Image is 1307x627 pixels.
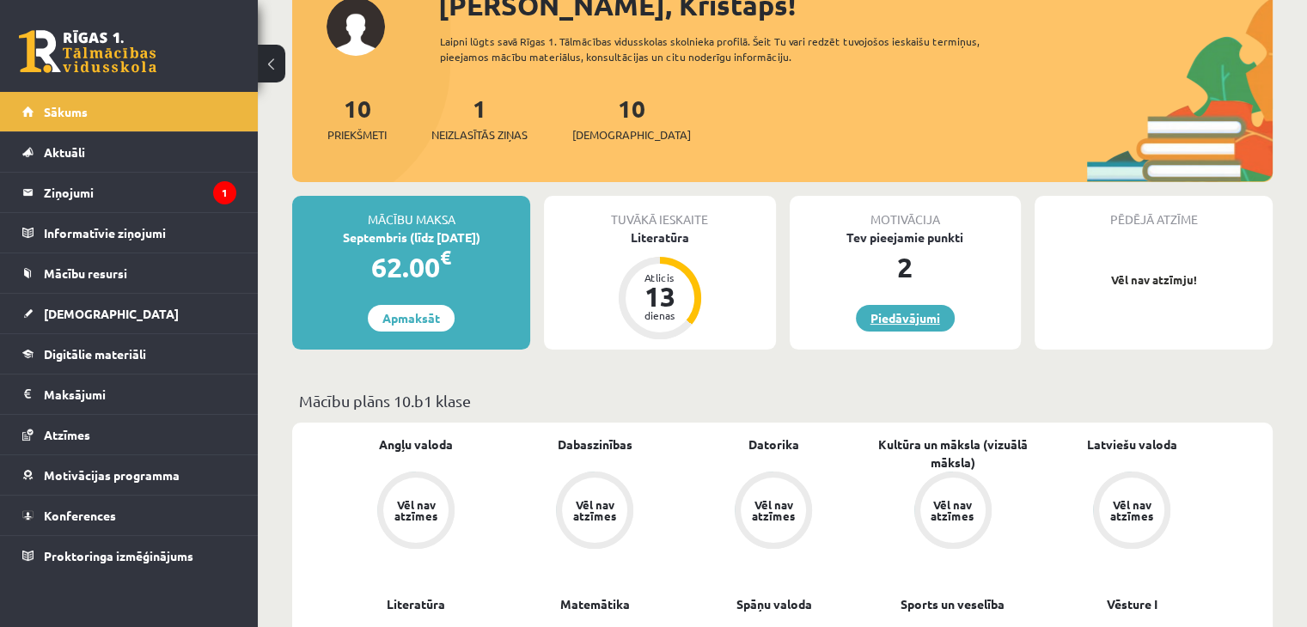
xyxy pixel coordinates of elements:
[748,435,799,454] a: Datorika
[44,213,236,253] legend: Informatīvie ziņojumi
[44,104,88,119] span: Sākums
[44,346,146,362] span: Digitālie materiāli
[684,472,863,552] a: Vēl nav atzīmes
[560,595,630,613] a: Matemātika
[327,126,387,143] span: Priekšmeti
[864,472,1042,552] a: Vēl nav atzīmes
[431,126,528,143] span: Neizlasītās ziņas
[44,467,180,483] span: Motivācijas programma
[213,181,236,204] i: 1
[292,247,530,288] div: 62.00
[634,283,686,310] div: 13
[22,415,236,454] a: Atzīmes
[44,508,116,523] span: Konferences
[790,228,1021,247] div: Tev pieejamie punkti
[22,92,236,131] a: Sākums
[22,455,236,495] a: Motivācijas programma
[790,196,1021,228] div: Motivācija
[44,374,236,414] legend: Maksājumi
[22,536,236,575] a: Proktoringa izmēģinājums
[790,247,1021,288] div: 2
[22,334,236,374] a: Digitālie materiāli
[22,496,236,535] a: Konferences
[44,265,127,281] span: Mācību resursi
[572,93,691,143] a: 10[DEMOGRAPHIC_DATA]
[440,33,1029,64] div: Laipni lūgts savā Rīgas 1. Tālmācības vidusskolas skolnieka profilā. Šeit Tu vari redzēt tuvojošo...
[544,196,775,228] div: Tuvākā ieskaite
[505,472,684,552] a: Vēl nav atzīmes
[749,499,797,521] div: Vēl nav atzīmes
[44,306,179,321] span: [DEMOGRAPHIC_DATA]
[22,294,236,333] a: [DEMOGRAPHIC_DATA]
[634,310,686,320] div: dienas
[368,305,455,332] a: Apmaksāt
[379,435,453,454] a: Angļu valoda
[634,272,686,283] div: Atlicis
[571,499,619,521] div: Vēl nav atzīmes
[44,427,90,442] span: Atzīmes
[44,548,193,563] span: Proktoringa izmēģinājums
[22,213,236,253] a: Informatīvie ziņojumi
[44,173,236,212] legend: Ziņojumi
[929,499,977,521] div: Vēl nav atzīmes
[1106,595,1157,613] a: Vēsture I
[19,30,156,73] a: Rīgas 1. Tālmācības vidusskola
[292,228,530,247] div: Septembris (līdz [DATE])
[440,245,451,270] span: €
[544,228,775,247] div: Literatūra
[44,144,85,160] span: Aktuāli
[544,228,775,342] a: Literatūra Atlicis 13 dienas
[1108,499,1156,521] div: Vēl nav atzīmes
[299,389,1266,412] p: Mācību plāns 10.b1 klase
[22,253,236,293] a: Mācību resursi
[856,305,955,332] a: Piedāvājumi
[864,435,1042,472] a: Kultūra un māksla (vizuālā māksla)
[327,93,387,143] a: 10Priekšmeti
[327,472,505,552] a: Vēl nav atzīmes
[387,595,445,613] a: Literatūra
[22,132,236,172] a: Aktuāli
[736,595,811,613] a: Spāņu valoda
[1042,472,1221,552] a: Vēl nav atzīmes
[572,126,691,143] span: [DEMOGRAPHIC_DATA]
[22,173,236,212] a: Ziņojumi1
[901,595,1005,613] a: Sports un veselība
[1043,271,1264,289] p: Vēl nav atzīmju!
[392,499,440,521] div: Vēl nav atzīmes
[1086,435,1176,454] a: Latviešu valoda
[558,435,632,454] a: Dabaszinības
[22,374,236,414] a: Maksājumi
[292,196,530,228] div: Mācību maksa
[431,93,528,143] a: 1Neizlasītās ziņas
[1035,196,1273,228] div: Pēdējā atzīme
